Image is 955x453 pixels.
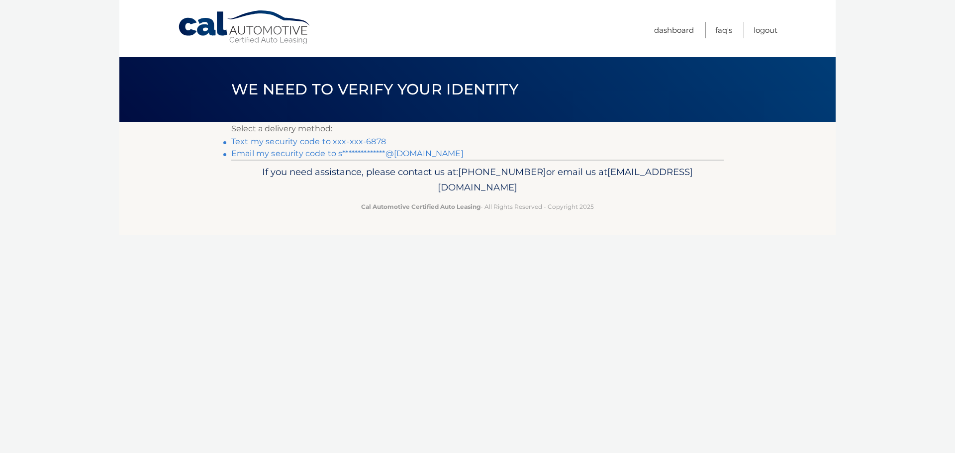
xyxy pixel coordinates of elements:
a: FAQ's [715,22,732,38]
strong: Cal Automotive Certified Auto Leasing [361,203,480,210]
a: Logout [754,22,777,38]
a: Text my security code to xxx-xxx-6878 [231,137,386,146]
a: Cal Automotive [178,10,312,45]
span: [PHONE_NUMBER] [458,166,546,178]
a: Dashboard [654,22,694,38]
p: Select a delivery method: [231,122,724,136]
span: We need to verify your identity [231,80,518,98]
p: If you need assistance, please contact us at: or email us at [238,164,717,196]
p: - All Rights Reserved - Copyright 2025 [238,201,717,212]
